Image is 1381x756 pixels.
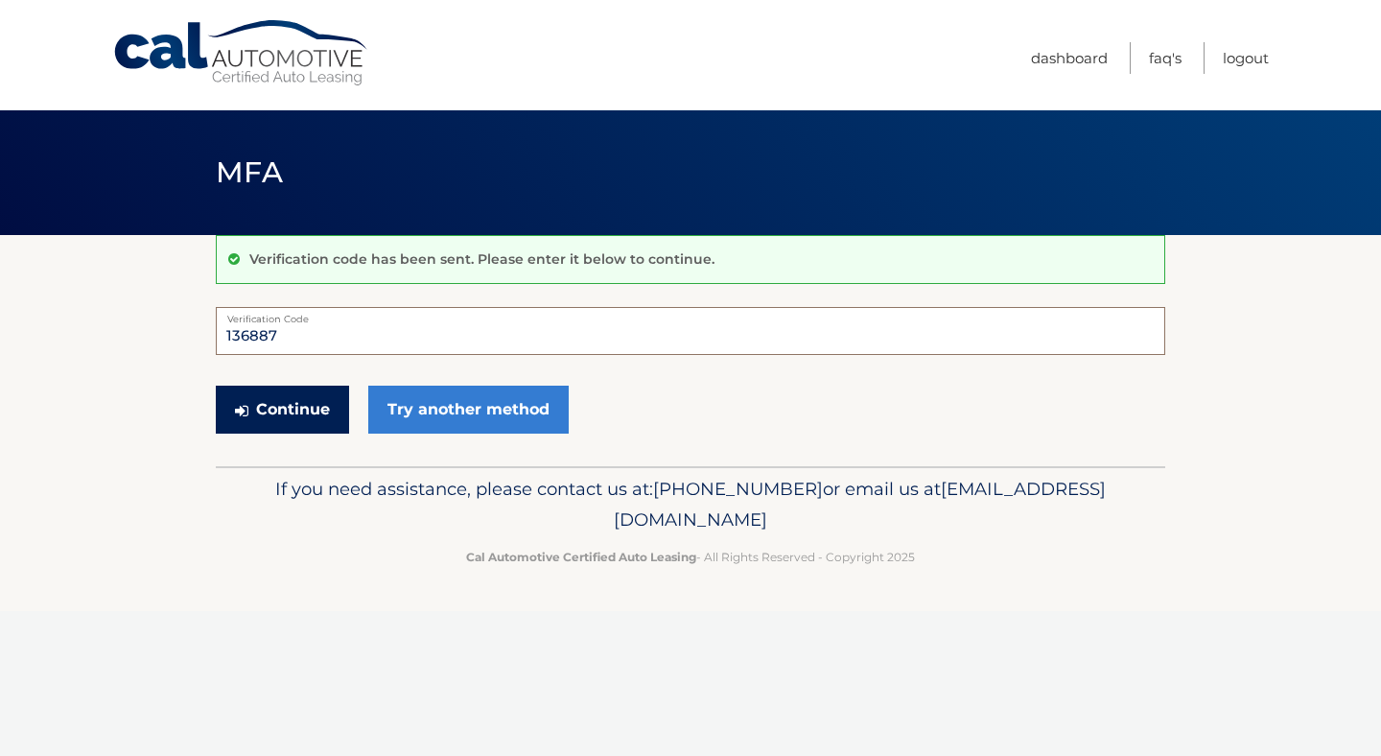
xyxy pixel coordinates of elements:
a: FAQ's [1149,42,1182,74]
a: Cal Automotive [112,19,371,87]
input: Verification Code [216,307,1165,355]
p: If you need assistance, please contact us at: or email us at [228,474,1153,535]
a: Dashboard [1031,42,1108,74]
span: [PHONE_NUMBER] [653,478,823,500]
p: - All Rights Reserved - Copyright 2025 [228,547,1153,567]
p: Verification code has been sent. Please enter it below to continue. [249,250,714,268]
span: [EMAIL_ADDRESS][DOMAIN_NAME] [614,478,1106,531]
a: Logout [1223,42,1269,74]
span: MFA [216,154,283,190]
strong: Cal Automotive Certified Auto Leasing [466,550,696,564]
button: Continue [216,386,349,434]
label: Verification Code [216,307,1165,322]
a: Try another method [368,386,569,434]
